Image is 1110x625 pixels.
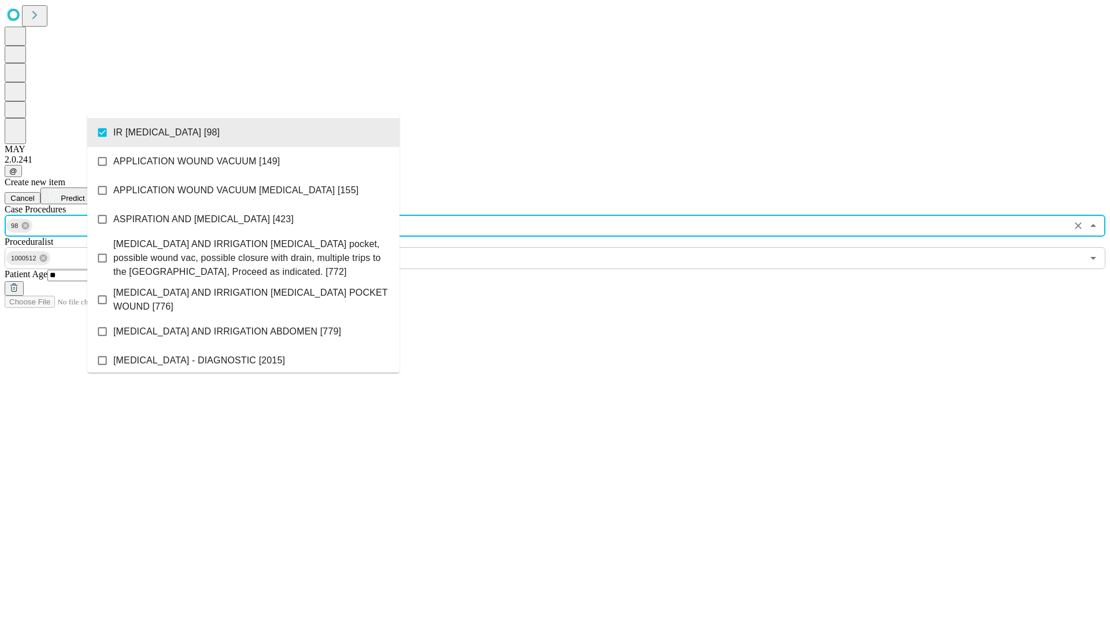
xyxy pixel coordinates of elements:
[5,165,22,177] button: @
[5,269,47,279] span: Patient Age
[6,252,41,265] span: 1000512
[113,237,390,279] span: [MEDICAL_DATA] AND IRRIGATION [MEDICAL_DATA] pocket, possible wound vac, possible closure with dr...
[61,194,84,203] span: Predict
[5,237,53,247] span: Proceduralist
[6,251,50,265] div: 1000512
[1070,218,1086,234] button: Clear
[113,155,280,168] span: APPLICATION WOUND VACUUM [149]
[113,126,220,139] span: IR [MEDICAL_DATA] [98]
[5,177,65,187] span: Create new item
[113,286,390,314] span: [MEDICAL_DATA] AND IRRIGATION [MEDICAL_DATA] POCKET WOUND [776]
[6,219,32,233] div: 98
[5,204,66,214] span: Scheduled Procedure
[9,167,17,175] span: @
[10,194,35,203] span: Cancel
[113,325,341,339] span: [MEDICAL_DATA] AND IRRIGATION ABDOMEN [779]
[113,212,294,226] span: ASPIRATION AND [MEDICAL_DATA] [423]
[5,192,40,204] button: Cancel
[1085,218,1101,234] button: Close
[5,144,1105,155] div: MAY
[113,354,285,367] span: [MEDICAL_DATA] - DIAGNOSTIC [2015]
[40,187,94,204] button: Predict
[113,183,358,197] span: APPLICATION WOUND VACUUM [MEDICAL_DATA] [155]
[6,219,23,233] span: 98
[5,155,1105,165] div: 2.0.241
[1085,250,1101,266] button: Open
